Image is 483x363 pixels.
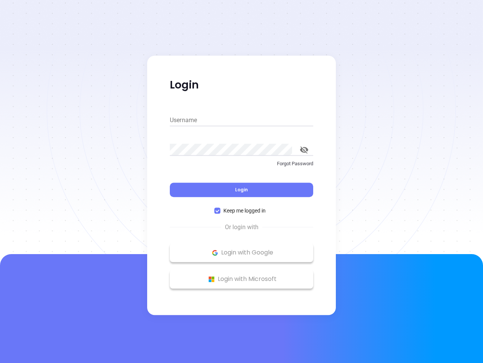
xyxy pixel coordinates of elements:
button: Login [170,183,313,197]
p: Login with Microsoft [174,273,309,285]
span: Keep me logged in [220,206,269,215]
span: Or login with [221,223,262,232]
button: toggle password visibility [295,141,313,159]
button: Microsoft Logo Login with Microsoft [170,270,313,289]
span: Login [235,186,248,193]
img: Microsoft Logo [207,275,216,284]
p: Login with Google [174,247,309,258]
button: Google Logo Login with Google [170,243,313,262]
p: Forgot Password [170,160,313,168]
a: Forgot Password [170,160,313,174]
p: Login [170,78,313,92]
img: Google Logo [210,248,220,258]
